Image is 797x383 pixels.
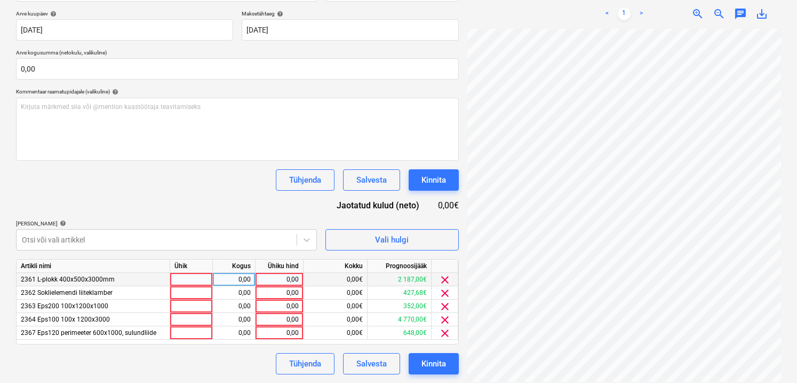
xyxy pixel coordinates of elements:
[58,220,66,226] span: help
[275,11,283,17] span: help
[256,260,304,273] div: Ühiku hind
[21,302,108,310] span: 2363 Eps200 100x1200x1000
[217,300,251,313] div: 0,00
[325,229,459,251] button: Vali hulgi
[289,173,321,187] div: Tühjenda
[21,316,110,323] span: 2364 Eps100 100x 1200x3000
[16,58,459,80] input: Arve kogusumma (netokulu, valikuline)
[260,326,299,340] div: 0,00
[439,287,451,300] span: clear
[217,273,251,286] div: 0,00
[375,233,409,247] div: Vali hulgi
[304,300,368,313] div: 0,00€
[16,220,317,227] div: [PERSON_NAME]
[16,88,459,95] div: Kommentaar raamatupidajale (valikuline)
[48,11,57,17] span: help
[16,19,233,41] input: Arve kuupäeva pole määratud.
[356,173,387,187] div: Salvesta
[368,260,432,273] div: Prognoosijääk
[276,353,334,374] button: Tühjenda
[170,260,213,273] div: Ühik
[21,276,115,283] span: 2361 L-plokk 400x500x3000mm
[421,173,446,187] div: Kinnita
[409,353,459,374] button: Kinnita
[439,314,451,326] span: clear
[744,332,797,383] iframe: Chat Widget
[260,300,299,313] div: 0,00
[217,313,251,326] div: 0,00
[304,313,368,326] div: 0,00€
[17,260,170,273] div: Artikli nimi
[343,169,400,191] button: Salvesta
[242,19,459,41] input: Tähtaega pole määratud
[213,260,256,273] div: Kogus
[304,273,368,286] div: 0,00€
[436,199,459,212] div: 0,00€
[368,326,432,340] div: 648,00€
[439,327,451,340] span: clear
[289,357,321,371] div: Tühjenda
[368,300,432,313] div: 352,00€
[242,10,459,17] div: Maksetähtaeg
[368,286,432,300] div: 427,68€
[368,313,432,326] div: 4 770,00€
[260,313,299,326] div: 0,00
[439,273,451,286] span: clear
[368,273,432,286] div: 2 187,00€
[304,260,368,273] div: Kokku
[16,10,233,17] div: Arve kuupäev
[421,357,446,371] div: Kinnita
[276,169,334,191] button: Tühjenda
[217,286,251,300] div: 0,00
[21,329,156,337] span: 2367 Eps120 perimeeter 600x1000, sulundliide
[21,289,113,296] span: 2362 Soklielemendi liiteklamber
[343,353,400,374] button: Salvesta
[320,199,436,212] div: Jaotatud kulud (neto)
[260,286,299,300] div: 0,00
[409,169,459,191] button: Kinnita
[217,326,251,340] div: 0,00
[16,49,459,58] p: Arve kogusumma (netokulu, valikuline)
[304,286,368,300] div: 0,00€
[304,326,368,340] div: 0,00€
[356,357,387,371] div: Salvesta
[260,273,299,286] div: 0,00
[110,89,118,95] span: help
[439,300,451,313] span: clear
